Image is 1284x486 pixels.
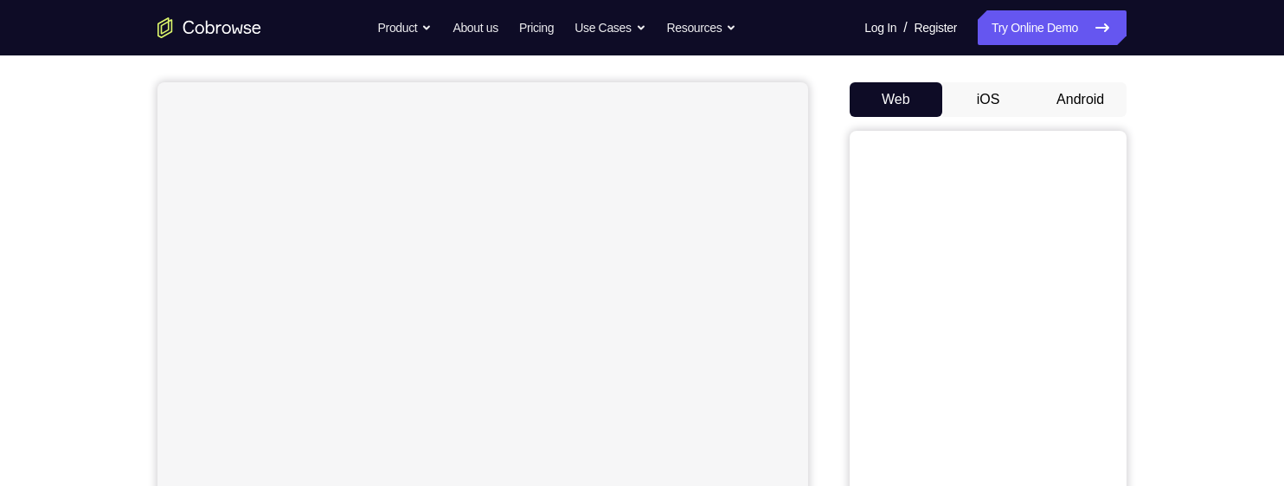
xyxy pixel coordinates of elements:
button: Use Cases [575,10,645,45]
a: About us [453,10,498,45]
button: Product [378,10,433,45]
a: Go to the home page [157,17,261,38]
a: Try Online Demo [978,10,1127,45]
button: Web [850,82,942,117]
button: Resources [667,10,737,45]
button: Android [1034,82,1127,117]
a: Log In [864,10,896,45]
a: Register [915,10,957,45]
span: / [903,17,907,38]
button: iOS [942,82,1035,117]
a: Pricing [519,10,554,45]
